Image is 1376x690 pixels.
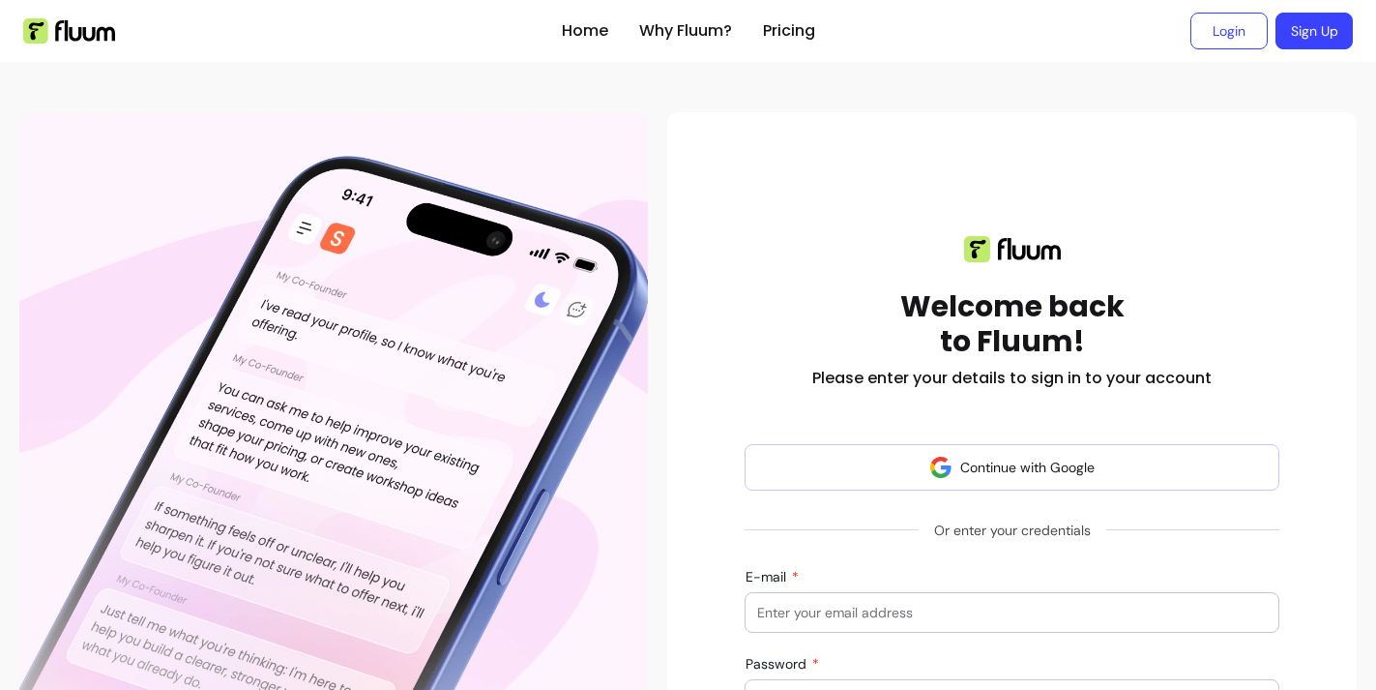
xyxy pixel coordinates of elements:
[919,513,1106,548] span: Or enter your credentials
[746,655,810,673] span: Password
[929,456,952,479] img: avatar
[23,18,115,44] img: Fluum Logo
[757,603,1267,622] input: E-mail
[745,444,1279,491] button: Continue with Google
[1275,13,1353,49] a: Sign Up
[964,236,1061,262] img: Fluum logo
[639,19,732,43] a: Why Fluum?
[763,19,815,43] a: Pricing
[562,19,608,43] a: Home
[1190,13,1268,49] a: Login
[900,289,1125,359] h1: Welcome back to Fluum!
[746,568,790,585] span: E-mail
[812,367,1212,390] h2: Please enter your details to sign in to your account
